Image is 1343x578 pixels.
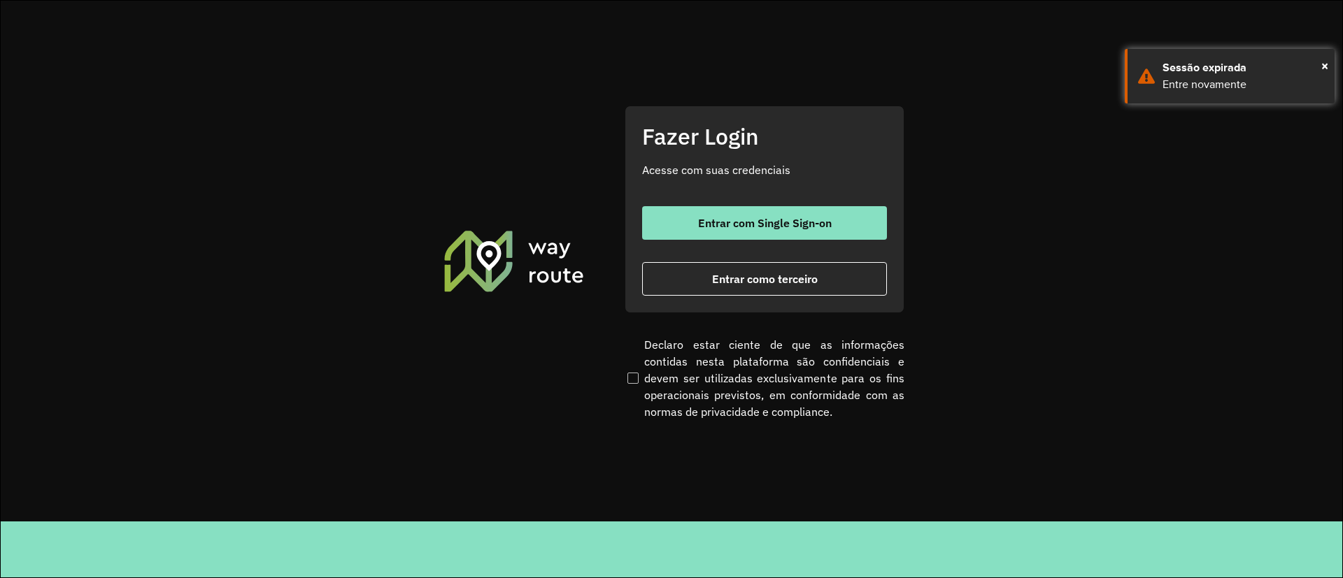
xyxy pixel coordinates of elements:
label: Declaro estar ciente de que as informações contidas nesta plataforma são confidenciais e devem se... [625,336,904,420]
span: Entrar com Single Sign-on [698,217,832,229]
span: Entrar como terceiro [712,273,818,284]
span: × [1321,55,1328,76]
button: button [642,206,887,240]
img: Roteirizador AmbevTech [442,229,586,293]
button: button [642,262,887,296]
h2: Fazer Login [642,123,887,150]
div: Entre novamente [1163,76,1324,93]
button: Close [1321,55,1328,76]
div: Sessão expirada [1163,59,1324,76]
p: Acesse com suas credenciais [642,161,887,178]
